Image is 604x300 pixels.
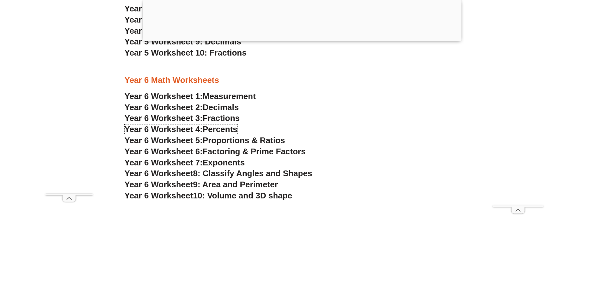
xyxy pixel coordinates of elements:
[125,37,241,46] a: Year 5 Worksheet 9: Decimals
[203,124,237,134] span: Percents
[125,91,203,101] span: Year 6 Worksheet 1:
[125,180,193,189] span: Year 6 Worksheet
[193,191,292,200] span: 10: Volume and 3D shape
[125,103,239,112] a: Year 6 Worksheet 2:Decimals
[203,147,306,156] span: Factoring & Prime Factors
[125,124,203,134] span: Year 6 Worksheet 4:
[125,113,240,123] a: Year 6 Worksheet 3:Fractions
[203,103,239,112] span: Decimals
[125,147,306,156] a: Year 6 Worksheet 6:Factoring & Prime Factors
[203,158,245,167] span: Exponents
[125,91,256,101] a: Year 6 Worksheet 1:Measurement
[203,136,285,145] span: Proportions & Ratios
[125,26,243,36] a: Year 5 Worksheet 8: Factoring
[125,113,203,123] span: Year 6 Worksheet 3:
[125,103,203,112] span: Year 6 Worksheet 2:
[498,228,604,300] iframe: Chat Widget
[203,91,256,101] span: Measurement
[125,4,313,13] a: Year 5 Worksheet 6: Negative & Absolute Values
[125,158,203,167] span: Year 6 Worksheet 7:
[125,15,283,24] a: Year 5 Worksheet 7: Order of Operations
[45,15,93,194] iframe: Advertisement
[125,136,285,145] a: Year 6 Worksheet 5:Proportions & Ratios
[125,147,203,156] span: Year 6 Worksheet 6:
[125,158,245,167] a: Year 6 Worksheet 7:Exponents
[193,180,278,189] span: 9: Area and Perimeter
[125,136,203,145] span: Year 6 Worksheet 5:
[125,180,278,189] a: Year 6 Worksheet9: Area and Perimeter
[125,191,292,200] a: Year 6 Worksheet10: Volume and 3D shape
[125,169,193,178] span: Year 6 Worksheet
[125,48,247,57] a: Year 5 Worksheet 10: Fractions
[203,113,240,123] span: Fractions
[125,191,193,200] span: Year 6 Worksheet
[125,169,312,178] a: Year 6 Worksheet8: Classify Angles and Shapes
[493,15,543,205] iframe: Advertisement
[125,124,237,134] a: Year 6 Worksheet 4:Percents
[125,75,480,86] h3: Year 6 Math Worksheets
[112,208,492,297] iframe: Advertisement
[193,169,312,178] span: 8: Classify Angles and Shapes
